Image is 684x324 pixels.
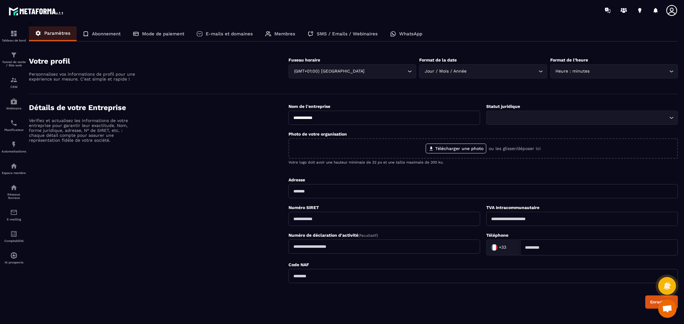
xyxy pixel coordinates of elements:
[2,47,26,72] a: formationformationTunnel de vente / Site web
[2,107,26,110] p: Webinaire
[486,233,508,238] label: Téléphone
[288,64,416,78] div: Search for option
[9,6,64,17] img: logo
[2,128,26,132] p: Planificateur
[10,230,18,238] img: accountant
[10,76,18,84] img: formation
[2,218,26,221] p: E-mailing
[2,115,26,136] a: schedulerschedulerPlanificateur
[419,64,547,78] div: Search for option
[591,68,668,75] input: Search for option
[550,57,588,62] label: Format de l’heure
[10,184,18,191] img: social-network
[490,114,668,121] input: Search for option
[426,144,486,153] label: Télécharger une photo
[2,85,26,89] p: CRM
[10,162,18,170] img: automations
[486,239,520,255] div: Search for option
[2,261,26,264] p: IA prospects
[419,57,457,62] label: Format de la date
[358,233,378,238] span: (Facultatif)
[10,119,18,127] img: scheduler
[507,243,514,252] input: Search for option
[486,111,678,125] div: Search for option
[92,31,121,37] p: Abonnement
[10,98,18,105] img: automations
[2,239,26,243] p: Comptabilité
[650,300,673,304] div: Enregistrer
[554,68,591,75] span: Heure : minutes
[2,158,26,179] a: automationsautomationsEspace membre
[488,241,500,254] img: Country Flag
[288,205,319,210] label: Numéro SIRET
[645,295,678,309] button: Enregistrer
[550,64,678,78] div: Search for option
[423,68,468,75] span: Jour / Mois / Année
[274,31,295,37] p: Membres
[288,132,347,136] label: Photo de votre organisation
[10,51,18,59] img: formation
[366,68,406,75] input: Search for option
[2,72,26,93] a: formationformationCRM
[2,171,26,175] p: Espace membre
[288,233,378,238] label: Numéro de déclaration d'activité
[2,93,26,115] a: automationsautomationsWebinaire
[288,177,305,182] label: Adresse
[288,57,320,62] label: Fuseau horaire
[489,146,541,151] p: ou les glisser/déposer ici
[486,104,520,109] label: Statut juridique
[486,205,539,210] label: TVA Intracommunautaire
[2,25,26,47] a: formationformationTableau de bord
[288,104,330,109] label: Nom de l'entreprise
[206,31,253,37] p: E-mails et domaines
[29,103,288,112] h4: Détails de votre Entreprise
[2,179,26,204] a: social-networksocial-networkRéseaux Sociaux
[29,57,288,65] h4: Votre profil
[10,252,18,259] img: automations
[288,262,309,267] label: Code NAF
[10,141,18,148] img: automations
[317,31,378,37] p: SMS / Emails / Webinaires
[10,30,18,37] img: formation
[2,150,26,153] p: Automatisations
[44,30,70,36] p: Paramètres
[399,31,422,37] p: WhatsApp
[10,209,18,216] img: email
[2,39,26,42] p: Tableau de bord
[2,204,26,226] a: emailemailE-mailing
[29,72,137,81] p: Personnalisez vos informations de profil pour une expérience sur mesure. C'est simple et rapide !
[468,68,537,75] input: Search for option
[2,226,26,247] a: accountantaccountantComptabilité
[658,299,677,318] a: Ouvrir le chat
[2,193,26,200] p: Réseaux Sociaux
[2,136,26,158] a: automationsautomationsAutomatisations
[288,160,678,164] p: Votre logo doit avoir une hauteur minimale de 32 px et une taille maximale de 300 ko.
[142,31,184,37] p: Mode de paiement
[292,68,366,75] span: (GMT+01:00) [GEOGRAPHIC_DATA]
[29,118,137,143] p: Vérifiez et actualisez les informations de votre entreprise pour garantir leur exactitude. Nom, f...
[499,244,506,251] span: +33
[2,60,26,67] p: Tunnel de vente / Site web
